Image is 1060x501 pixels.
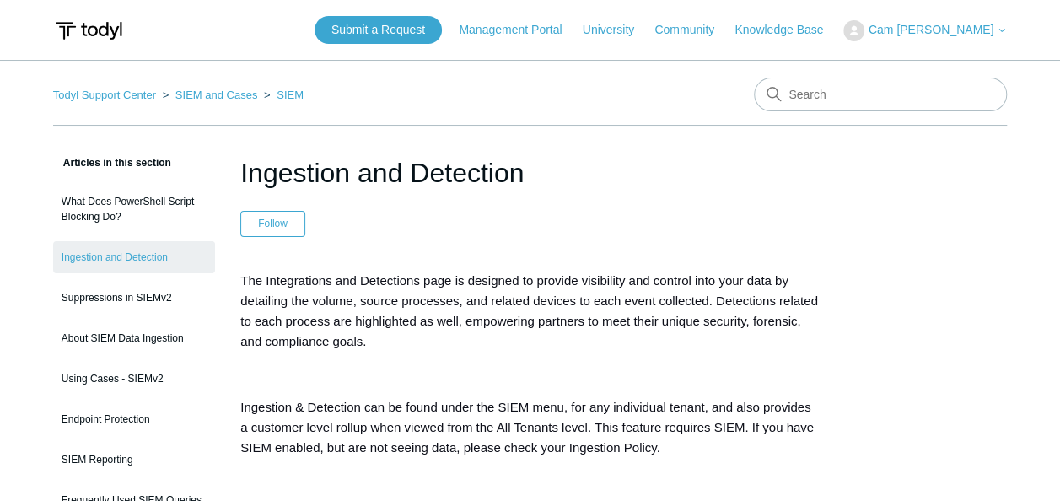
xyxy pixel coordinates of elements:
[53,186,215,233] a: What Does PowerShell Script Blocking Do?
[53,322,215,354] a: About SIEM Data Ingestion
[583,21,651,39] a: University
[654,21,731,39] a: Community
[53,363,215,395] a: Using Cases - SIEMv2
[53,89,159,101] li: Todyl Support Center
[843,20,1007,41] button: Cam [PERSON_NAME]
[869,23,994,36] span: Cam [PERSON_NAME]
[261,89,304,101] li: SIEM
[53,15,125,46] img: Todyl Support Center Help Center home page
[240,273,818,348] span: The Integrations and Detections page is designed to provide visibility and control into your data...
[53,282,215,314] a: Suppressions in SIEMv2
[734,21,840,39] a: Knowledge Base
[240,211,305,236] button: Follow Article
[159,89,261,101] li: SIEM and Cases
[53,89,156,101] a: Todyl Support Center
[315,16,442,44] a: Submit a Request
[53,444,215,476] a: SIEM Reporting
[459,21,578,39] a: Management Portal
[754,78,1007,111] input: Search
[175,89,258,101] a: SIEM and Cases
[277,89,304,101] a: SIEM
[240,153,820,193] h1: Ingestion and Detection
[53,403,215,435] a: Endpoint Protection
[53,241,215,273] a: Ingestion and Detection
[53,157,171,169] span: Articles in this section
[240,397,820,458] p: Ingestion & Detection can be found under the SIEM menu, for any individual tenant, and also provi...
